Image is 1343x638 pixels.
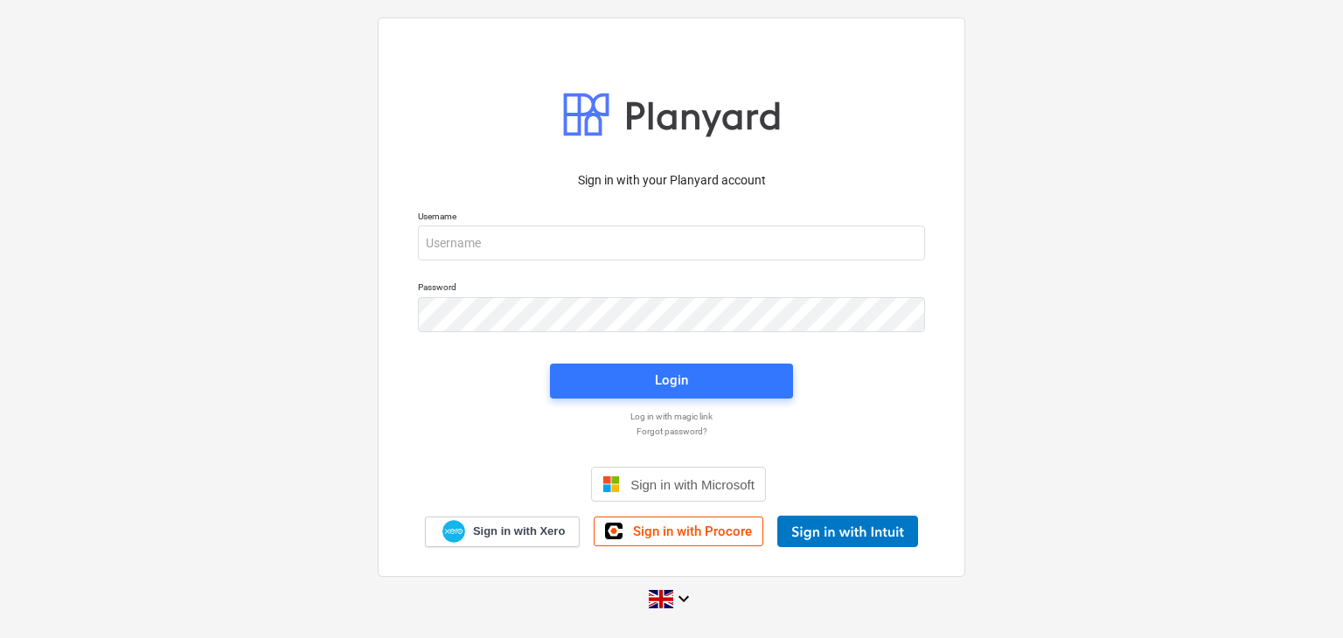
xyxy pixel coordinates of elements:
p: Sign in with your Planyard account [418,171,925,190]
div: Login [655,369,688,392]
p: Username [418,211,925,225]
i: keyboard_arrow_down [673,588,694,609]
a: Sign in with Xero [425,517,581,547]
img: Xero logo [442,520,465,544]
a: Log in with magic link [409,411,934,422]
a: Forgot password? [409,426,934,437]
a: Sign in with Procore [594,517,763,546]
button: Login [550,364,793,399]
span: Sign in with Xero [473,524,565,539]
p: Password [418,281,925,296]
span: Sign in with Microsoft [630,477,755,492]
span: Sign in with Procore [633,524,752,539]
input: Username [418,225,925,260]
img: Microsoft logo [602,475,620,493]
